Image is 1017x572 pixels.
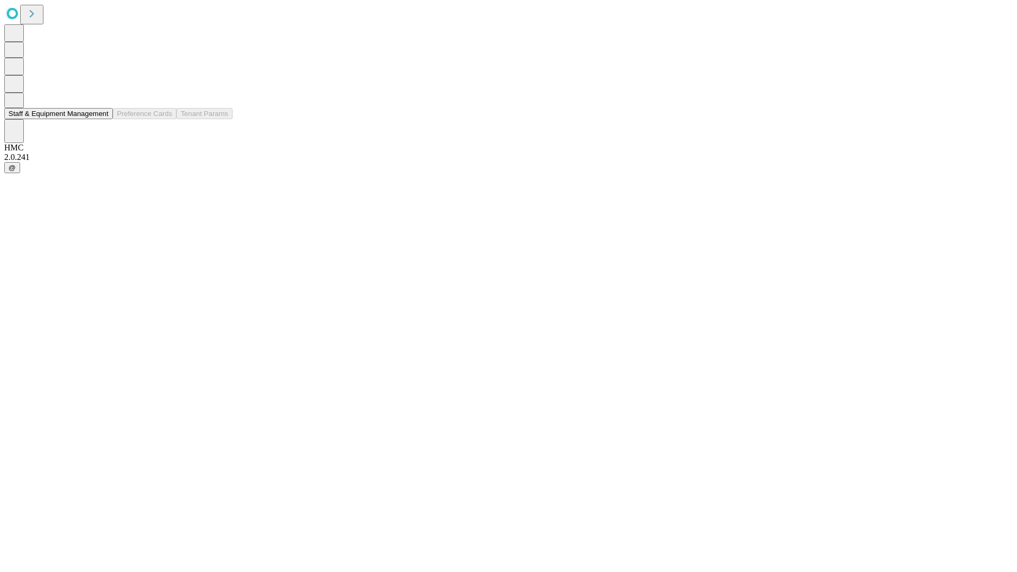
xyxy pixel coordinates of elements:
[4,153,1013,162] div: 2.0.241
[176,108,233,119] button: Tenant Params
[4,143,1013,153] div: HMC
[8,164,16,172] span: @
[4,162,20,173] button: @
[4,108,113,119] button: Staff & Equipment Management
[113,108,176,119] button: Preference Cards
